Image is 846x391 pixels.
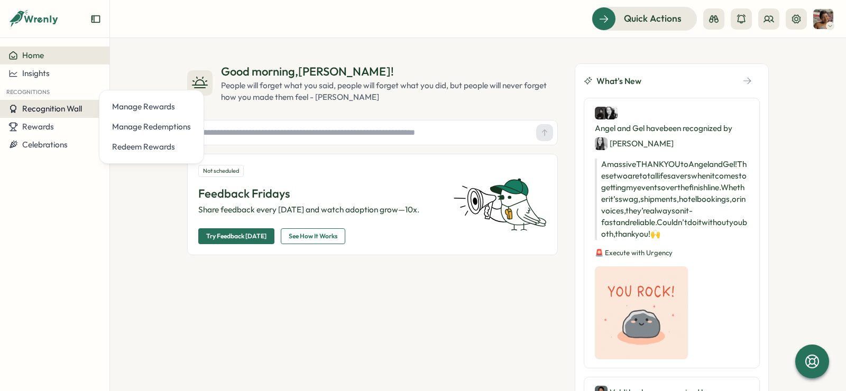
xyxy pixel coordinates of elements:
[595,107,608,119] img: Angel
[624,12,682,25] span: Quick Actions
[108,117,195,137] a: Manage Redemptions
[198,165,244,177] div: Not scheduled
[595,159,749,240] p: A massive THANK YOU to Angel and Gel! These two are total lifesavers when it comes to getting my ...
[22,50,44,60] span: Home
[198,204,440,216] p: Share feedback every [DATE] and watch adoption grow—10x.
[108,97,195,117] a: Manage Rewards
[108,137,195,157] a: Redeem Rewards
[198,185,440,202] p: Feedback Fridays
[112,121,191,133] div: Manage Redemptions
[813,9,833,29] img: Shelby Perera
[22,139,68,150] span: Celebrations
[281,228,345,244] button: See How It Works
[595,137,674,150] div: [PERSON_NAME]
[605,107,618,119] img: Gel San Diego
[22,122,54,132] span: Rewards
[592,7,697,30] button: Quick Actions
[22,68,50,78] span: Insights
[595,107,749,150] div: Angel and Gel have been recognized by
[221,63,558,80] div: Good morning , [PERSON_NAME] !
[90,14,101,24] button: Expand sidebar
[596,75,641,88] span: What's New
[198,228,274,244] button: Try Feedback [DATE]
[112,101,191,113] div: Manage Rewards
[595,248,749,258] p: 🚨 Execute with Urgency
[22,104,82,114] span: Recognition Wall
[595,266,688,359] img: Recognition Image
[206,229,266,244] span: Try Feedback [DATE]
[289,229,337,244] span: See How It Works
[595,137,608,150] img: Nicole Gomes
[221,80,558,103] div: People will forget what you said, people will forget what you did, but people will never forget h...
[112,141,191,153] div: Redeem Rewards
